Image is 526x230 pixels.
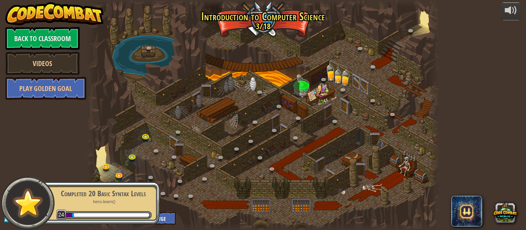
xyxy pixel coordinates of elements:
span: 24 [56,210,67,220]
a: Play Golden Goal [5,77,86,100]
a: Videos [5,52,80,75]
button: Adjust volume [501,2,521,20]
img: default.png [10,186,45,220]
a: Back to Classroom [5,27,80,50]
div: Completed 20 Basic Syntax Levels [55,188,152,199]
p: hero.learn() [55,199,152,205]
img: CodeCombat - Learn how to code by playing a game [5,2,104,25]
